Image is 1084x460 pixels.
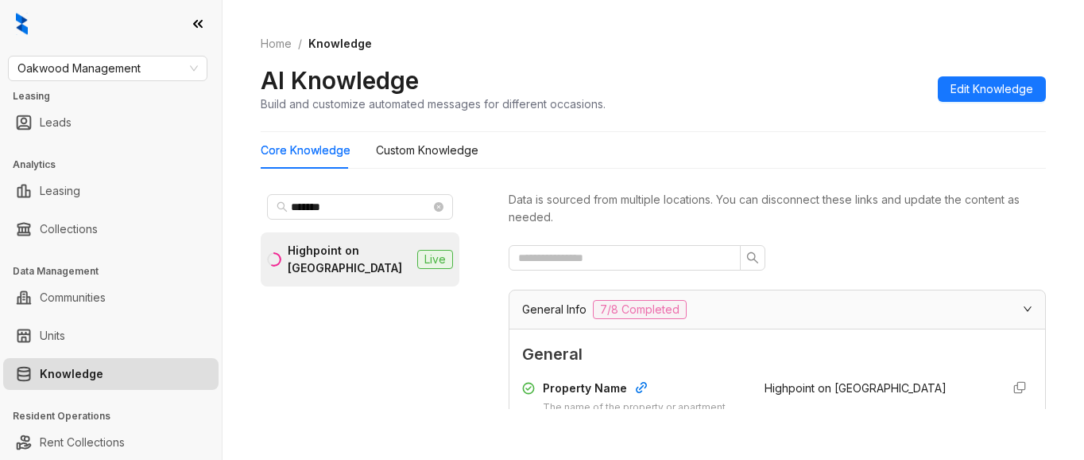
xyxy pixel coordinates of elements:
div: The name of the property or apartment complex. [543,400,745,431]
h2: AI Knowledge [261,65,419,96]
span: close-circle [434,202,443,212]
li: / [298,35,302,53]
li: Leasing [3,175,219,207]
a: Home [257,35,295,53]
div: Custom Knowledge [376,142,478,159]
span: Oakwood Management [17,57,198,80]
span: search [746,251,759,264]
span: expanded [1023,304,1032,314]
h3: Analytics [13,158,222,172]
a: Knowledge [40,358,103,390]
span: search [277,201,288,212]
a: Units [40,320,65,352]
span: General Info [522,301,587,318]
div: Data is sourced from multiple locations. You can disconnect these links and update the content as... [509,191,1046,226]
button: Edit Knowledge [938,76,1046,102]
div: General Info7/8 Completed [509,290,1045,329]
li: Communities [3,282,219,314]
div: Core Knowledge [261,142,350,159]
a: Rent Collections [40,427,125,458]
li: Leads [3,107,219,138]
a: Communities [40,282,106,314]
span: Edit Knowledge [950,80,1033,98]
span: Knowledge [308,37,372,50]
a: Leasing [40,175,80,207]
li: Collections [3,213,219,245]
span: Highpoint on [GEOGRAPHIC_DATA] [765,381,947,395]
img: logo [16,13,28,35]
h3: Leasing [13,89,222,103]
h3: Resident Operations [13,409,222,423]
span: 7/8 Completed [593,300,687,319]
li: Knowledge [3,358,219,390]
div: Highpoint on [GEOGRAPHIC_DATA] [288,242,411,277]
a: Collections [40,213,98,245]
span: Live [417,250,453,269]
li: Units [3,320,219,352]
h3: Data Management [13,264,222,279]
span: General [522,342,1032,367]
div: Property Name [543,380,745,400]
a: Leads [40,107,72,138]
div: Build and customize automated messages for different occasions. [261,96,606,112]
li: Rent Collections [3,427,219,458]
